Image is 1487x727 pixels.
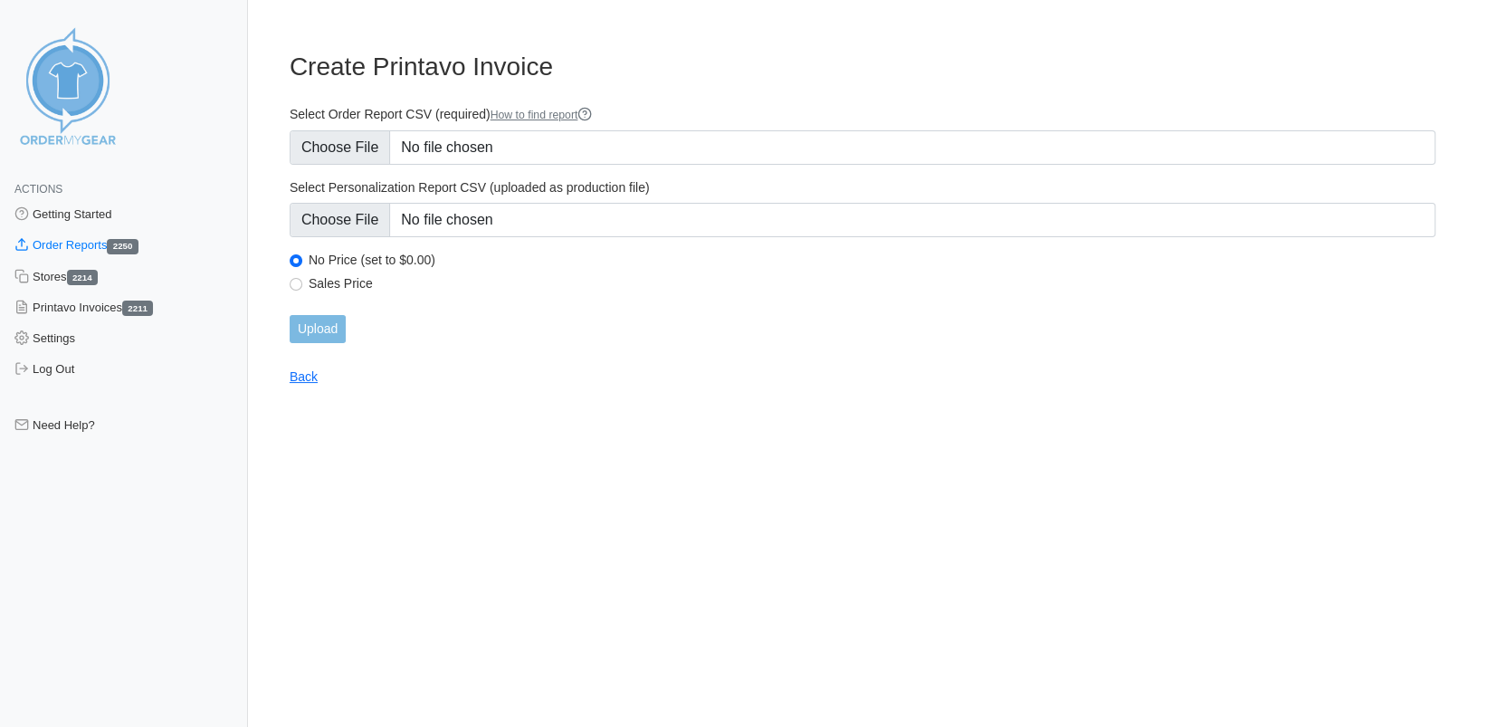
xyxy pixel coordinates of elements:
input: Upload [290,315,346,343]
span: Actions [14,183,62,196]
span: 2250 [107,239,138,254]
a: Back [290,369,318,384]
label: No Price (set to $0.00) [309,252,1435,268]
label: Sales Price [309,275,1435,292]
a: How to find report [491,109,593,121]
label: Select Personalization Report CSV (uploaded as production file) [290,179,1435,196]
h3: Create Printavo Invoice [290,52,1435,82]
label: Select Order Report CSV (required) [290,106,1435,123]
span: 2211 [122,301,153,316]
span: 2214 [67,270,98,285]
